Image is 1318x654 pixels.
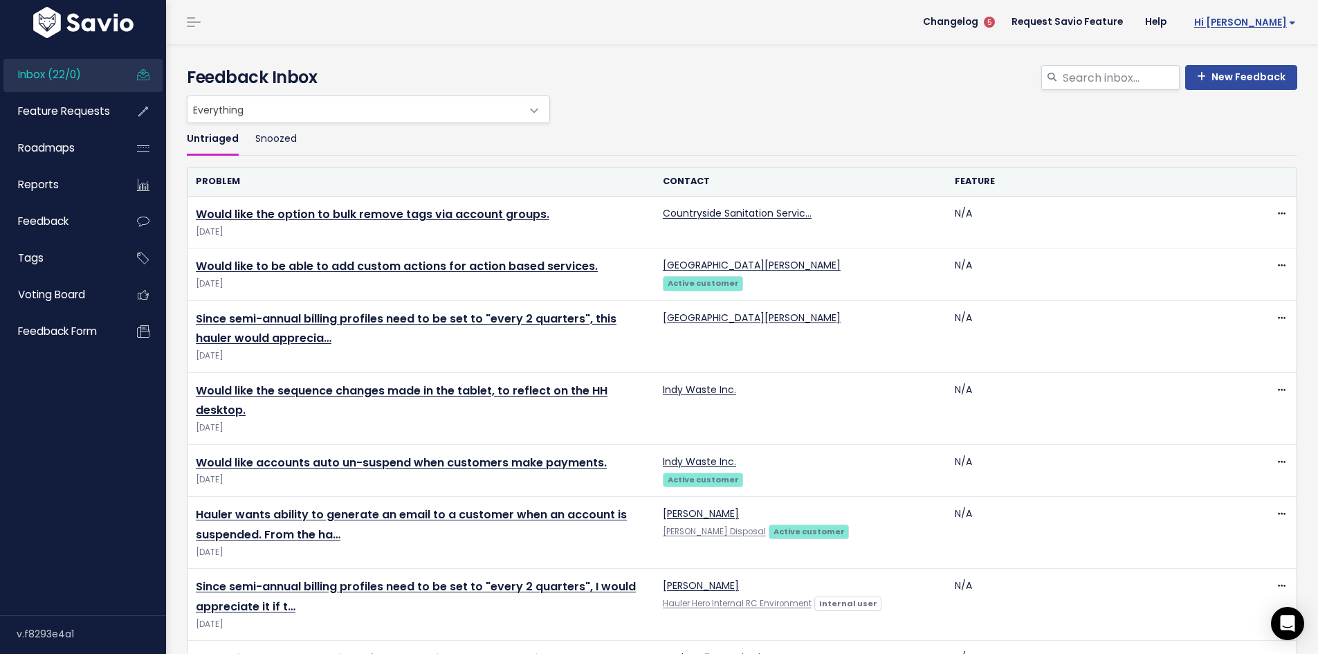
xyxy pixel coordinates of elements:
h4: Feedback Inbox [187,65,1297,90]
a: Hi [PERSON_NAME] [1178,12,1307,33]
a: Help [1134,12,1178,33]
a: Tags [3,242,115,274]
a: Since semi-annual billing profiles need to be set to "every 2 quarters", this hauler would apprecia… [196,311,616,347]
a: Request Savio Feature [1000,12,1134,33]
img: logo-white.9d6f32f41409.svg [30,7,137,38]
a: [GEOGRAPHIC_DATA][PERSON_NAME] [663,311,841,325]
span: Feature Requests [18,104,110,118]
a: Inbox (22/0) [3,59,115,91]
td: N/A [946,497,1238,569]
span: [DATE] [196,473,646,487]
span: Roadmaps [18,140,75,155]
th: Problem [187,167,655,196]
div: v.f8293e4a1 [17,616,166,652]
a: Active customer [663,472,743,486]
span: Voting Board [18,287,85,302]
span: [DATE] [196,545,646,560]
a: Roadmaps [3,132,115,164]
span: [DATE] [196,277,646,291]
a: [PERSON_NAME] Disposal [663,526,766,537]
td: N/A [946,248,1238,300]
strong: Internal user [819,598,877,609]
a: Reports [3,169,115,201]
a: Countryside Sanitation Servic… [663,206,812,220]
a: New Feedback [1185,65,1297,90]
a: [GEOGRAPHIC_DATA][PERSON_NAME] [663,258,841,272]
a: [PERSON_NAME] [663,579,739,592]
th: Contact [655,167,946,196]
span: [DATE] [196,617,646,632]
a: Untriaged [187,123,239,156]
a: Since semi-annual billing profiles need to be set to "every 2 quarters", I would appreciate it if t… [196,579,636,615]
a: Hauler wants ability to generate an email to a customer when an account is suspended. From the ha… [196,507,627,543]
span: Everything [187,96,522,122]
span: [DATE] [196,225,646,239]
span: [DATE] [196,421,646,435]
span: [DATE] [196,349,646,363]
a: Hauler Hero Internal RC Environment [663,598,812,609]
strong: Active customer [668,474,739,485]
a: Active customer [769,524,849,538]
a: Feedback [3,206,115,237]
a: Would like to be able to add custom actions for action based services. [196,258,598,274]
span: Inbox (22/0) [18,67,81,82]
td: N/A [946,300,1238,372]
div: Open Intercom Messenger [1271,607,1304,640]
span: Tags [18,251,44,265]
a: Internal user [814,596,881,610]
a: Voting Board [3,279,115,311]
a: Would like the sequence changes made in the tablet, to reflect on the HH desktop. [196,383,607,419]
a: Indy Waste Inc. [663,455,736,469]
span: Feedback [18,214,68,228]
a: [PERSON_NAME] [663,507,739,520]
a: Feature Requests [3,96,115,127]
span: Changelog [923,17,978,27]
a: Active customer [663,275,743,289]
td: N/A [946,197,1238,248]
span: Everything [187,96,550,123]
a: Would like the option to bulk remove tags via account groups. [196,206,549,222]
td: N/A [946,569,1238,641]
th: Feature [946,167,1238,196]
input: Search inbox... [1061,65,1180,90]
span: Reports [18,177,59,192]
a: Indy Waste Inc. [663,383,736,397]
a: Snoozed [255,123,297,156]
a: Would like accounts auto un-suspend when customers make payments. [196,455,607,471]
strong: Active customer [668,278,739,289]
a: Feedback form [3,316,115,347]
span: Hi [PERSON_NAME] [1194,17,1296,28]
span: 5 [984,17,995,28]
span: Feedback form [18,324,97,338]
td: N/A [946,444,1238,496]
ul: Filter feature requests [187,123,1297,156]
td: N/A [946,372,1238,444]
strong: Active customer [774,526,845,537]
